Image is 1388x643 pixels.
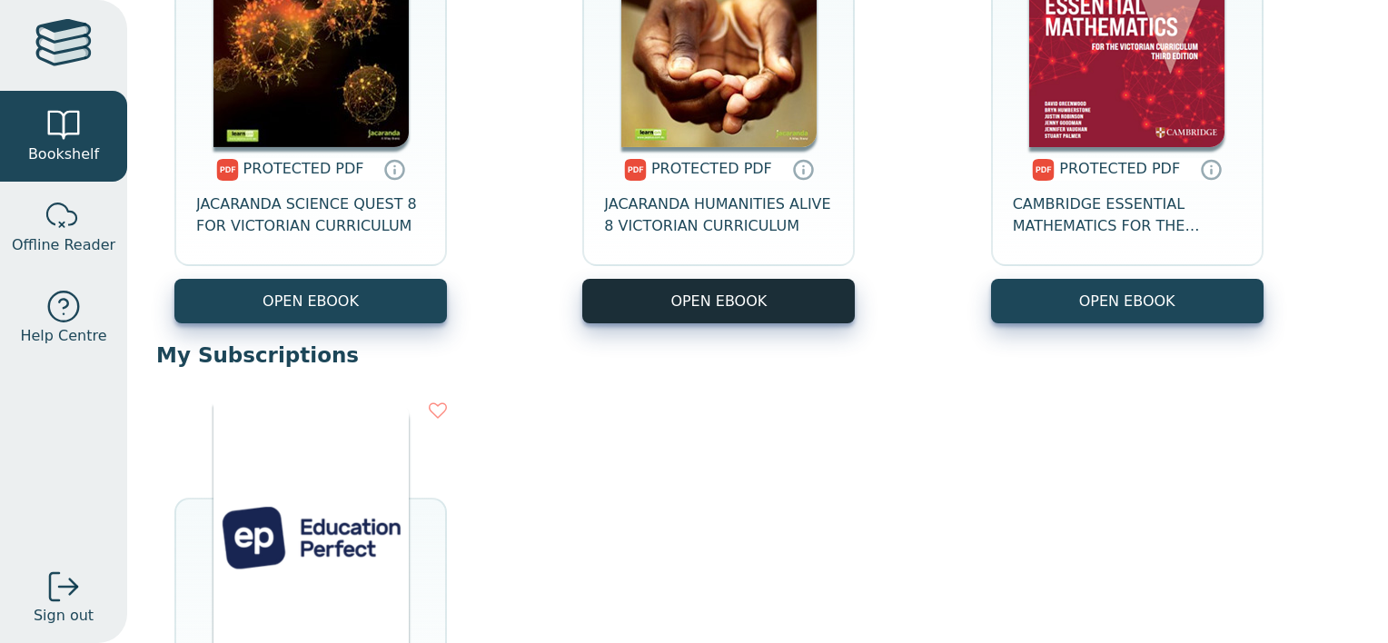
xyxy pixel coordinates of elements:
[624,159,647,181] img: pdf.svg
[651,160,772,177] span: PROTECTED PDF
[582,279,855,323] a: OPEN EBOOK
[243,160,364,177] span: PROTECTED PDF
[383,158,405,180] a: Protected PDFs cannot be printed, copied or shared. They can be accessed online through Education...
[991,279,1264,323] a: OPEN EBOOK
[34,605,94,627] span: Sign out
[604,193,833,237] span: JACARANDA HUMANITIES ALIVE 8 VICTORIAN CURRICULUM
[1013,193,1242,237] span: CAMBRIDGE ESSENTIAL MATHEMATICS FOR THE VICTORIAN CURRICULUM YEAR 8 3E
[156,341,1359,369] p: My Subscriptions
[12,234,115,256] span: Offline Reader
[174,279,447,323] a: OPEN EBOOK
[1032,159,1055,181] img: pdf.svg
[28,143,99,165] span: Bookshelf
[792,158,814,180] a: Protected PDFs cannot be printed, copied or shared. They can be accessed online through Education...
[196,193,425,237] span: JACARANDA SCIENCE QUEST 8 FOR VICTORIAN CURRICULUM
[1059,160,1180,177] span: PROTECTED PDF
[1200,158,1222,180] a: Protected PDFs cannot be printed, copied or shared. They can be accessed online through Education...
[216,159,239,181] img: pdf.svg
[20,325,106,347] span: Help Centre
